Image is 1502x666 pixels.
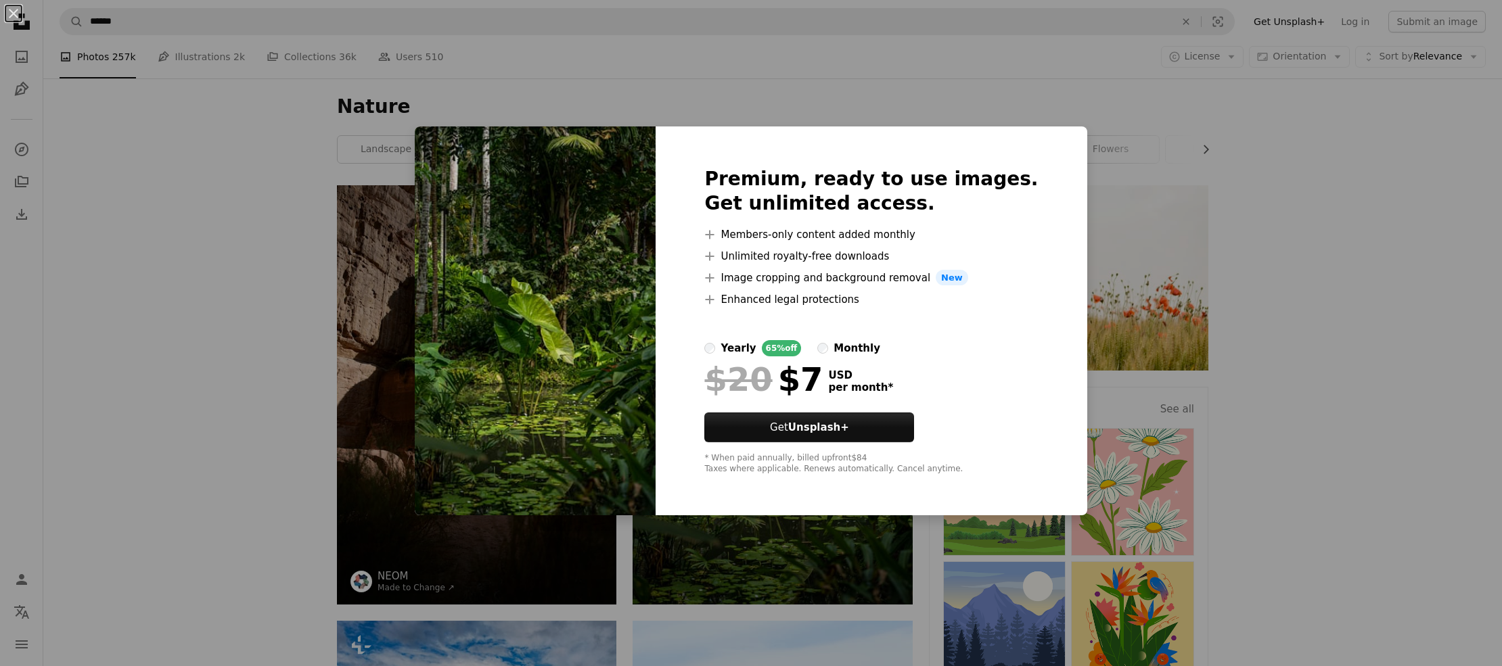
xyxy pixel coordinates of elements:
[936,270,968,286] span: New
[704,362,823,397] div: $7
[721,340,756,356] div: yearly
[704,453,1038,475] div: * When paid annually, billed upfront $84 Taxes where applicable. Renews automatically. Cancel any...
[788,421,849,433] strong: Unsplash+
[704,227,1038,243] li: Members-only content added monthly
[415,126,656,516] img: premium_photo-1673292293042-cafd9c8a3ab3
[817,343,828,354] input: monthly
[834,340,880,356] div: monthly
[762,340,802,356] div: 65% off
[704,343,715,354] input: yearly65%off
[704,291,1038,308] li: Enhanced legal protections
[704,270,1038,286] li: Image cropping and background removal
[704,412,914,442] button: GetUnsplash+
[704,248,1038,264] li: Unlimited royalty-free downloads
[828,369,893,381] span: USD
[704,167,1038,216] h2: Premium, ready to use images. Get unlimited access.
[704,362,772,397] span: $20
[828,381,893,394] span: per month *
